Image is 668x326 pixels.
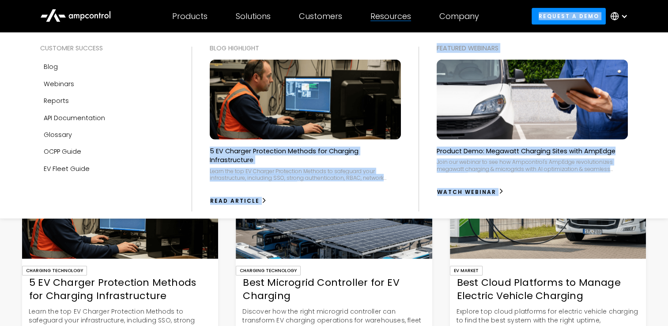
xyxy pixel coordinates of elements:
[299,11,342,21] div: Customers
[40,143,174,160] a: OCPP Guide
[437,147,615,155] p: Product Demo: Megawatt Charging Sites with AmpEdge
[44,96,69,106] div: Reports
[437,188,496,196] div: watch webinar
[44,130,72,140] div: Glossary
[370,11,411,21] div: Resources
[40,43,174,53] div: Customer success
[236,266,301,276] div: Charging Technology
[210,147,401,164] p: 5 EV Charger Protection Methods for Charging Infrastructure
[439,11,479,21] div: Company
[44,62,58,72] div: Blog
[236,11,271,21] div: Solutions
[532,8,606,24] a: Request a demo
[437,43,628,53] div: Featured webinars
[437,159,628,172] div: Join our webinar to see how Ampcontrol's AmpEdge revolutionizes megawatt charging & microgrids wi...
[172,11,208,21] div: Products
[40,110,174,126] a: API Documentation
[44,79,74,89] div: Webinars
[40,126,174,143] a: Glossary
[450,276,646,303] div: Best Cloud Platforms to Manage Electric Vehicle Charging
[210,197,260,205] div: Read Article
[22,266,87,276] div: Charging Technology
[450,266,483,276] div: EV Market
[40,58,174,75] a: Blog
[236,276,432,303] div: Best Microgrid Controller for EV Charging
[44,147,81,156] div: OCPP Guide
[210,43,401,53] div: Blog Highlight
[40,160,174,177] a: EV Fleet Guide
[210,194,268,208] a: Read Article
[40,92,174,109] a: Reports
[210,168,401,182] div: Learn the top EV Charger Protection Methods to safeguard your infrastructure, including SSO, stro...
[22,276,218,303] div: 5 EV Charger Protection Methods for Charging Infrastructure
[44,113,105,123] div: API Documentation
[437,185,504,199] a: watch webinar
[40,76,174,92] a: Webinars
[44,164,90,174] div: EV Fleet Guide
